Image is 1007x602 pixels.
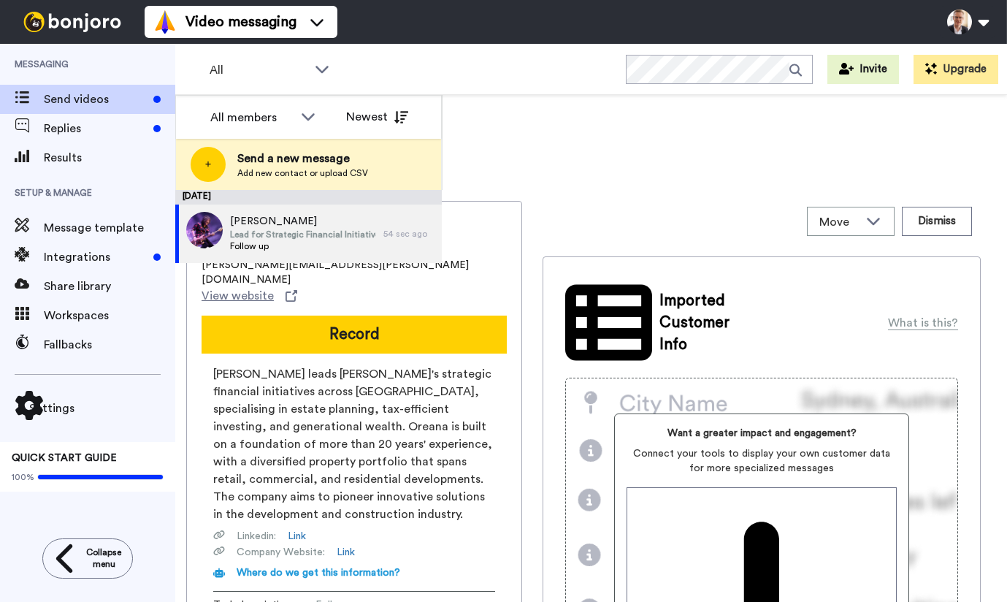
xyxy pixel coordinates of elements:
div: All members [210,109,294,126]
span: Integrations [44,248,148,266]
span: Settings [29,400,175,417]
span: [PERSON_NAME] [230,214,376,229]
span: Send videos [44,91,148,108]
span: Results [44,149,175,167]
button: Upgrade [914,55,998,84]
img: a908af5f-5de6-4514-a823-73f08f7b3e19.jpg [186,212,223,248]
span: Share library [44,278,175,295]
button: Newest [335,102,419,132]
span: Message template [44,219,175,237]
span: Workspaces [44,307,175,324]
span: Follow up [230,240,376,252]
span: Imported Customer Info [659,290,743,356]
div: What is this? [888,314,958,332]
div: 54 sec ago [383,228,434,240]
span: QUICK START GUIDE [12,453,117,463]
span: Want a greater impact and engagement? [627,426,896,441]
span: Lead for Strategic Financial Initiatives [230,229,376,240]
button: Collapse menu [42,538,133,579]
img: vm-color.svg [153,10,177,34]
span: Fallbacks [44,336,175,354]
span: Connect your tools to display your own customer data for more specialized messages [627,446,896,476]
div: [DATE] [175,190,442,205]
span: Replies [44,120,148,137]
span: All [210,61,307,79]
span: Send a new message [237,150,368,167]
span: Video messaging [185,12,296,32]
span: Move [819,213,859,231]
button: Dismiss [902,207,972,236]
span: Collapse menu [86,546,121,570]
span: 100% [12,471,34,483]
button: Invite [827,55,899,84]
img: bj-logo-header-white.svg [18,12,127,32]
span: Add new contact or upload CSV [237,167,368,179]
